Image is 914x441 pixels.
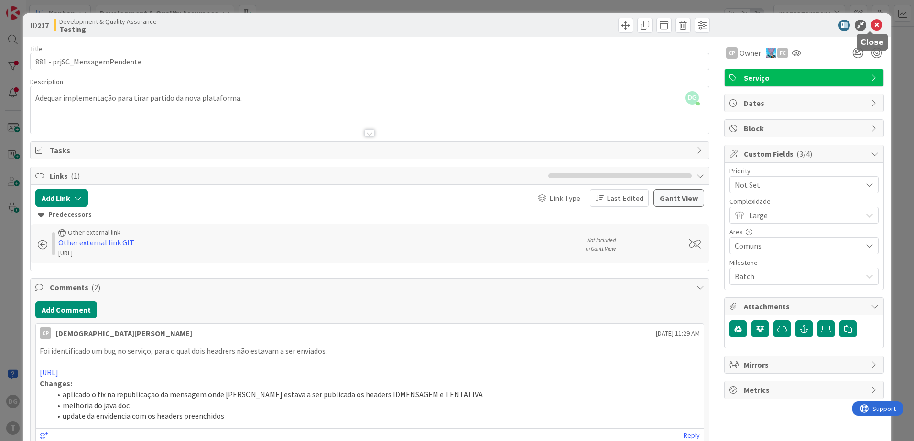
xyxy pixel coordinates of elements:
div: Complexidade [729,198,879,205]
span: ID [30,20,49,31]
button: Gantt View [653,189,704,207]
li: update da envidencia com os headers preenchidos [51,410,700,421]
span: Support [20,1,44,13]
input: type card name here... [30,53,709,70]
div: Milestone [729,259,879,266]
span: Attachments [744,301,866,312]
span: Last Edited [607,192,643,204]
div: FC [777,48,788,58]
span: Serviço [744,72,866,84]
span: Mirrors [744,359,866,370]
span: Batch [735,270,857,283]
button: Last Edited [590,189,649,207]
p: Adequar implementação para tirar partido da nova plataforma. [35,93,704,104]
b: Testing [59,25,157,33]
li: aplicado o fix na republicação da mensagem onde [PERSON_NAME] estava a ser publicada os headers I... [51,389,700,400]
span: Owner [740,47,761,59]
span: Not Set [735,178,857,191]
div: Not included in Gantt View [582,234,616,253]
div: Other external link [68,229,120,237]
b: 217 [37,21,49,30]
div: CP [726,47,738,59]
a: [URL] [40,367,58,377]
span: ( 3/4 ) [796,149,812,158]
div: Area [729,229,879,235]
div: Priority [729,168,879,174]
label: Title [30,44,43,53]
span: Comuns [735,239,857,252]
span: Dates [744,97,866,109]
span: ( 2 ) [91,283,100,292]
div: Predecessors [38,210,702,220]
button: Add Link [35,189,88,207]
span: [DATE] 11:29 AM [656,328,700,338]
span: Tasks [50,145,692,156]
span: Metrics [744,384,866,396]
div: [URL] [58,248,575,258]
p: Foi identificado um bug no serviço, para o qual dois headrers não estavam a ser enviados. [40,346,700,357]
strong: Changes: [40,378,72,388]
li: melhoria do java doc [51,400,700,411]
span: ( 1 ) [71,171,80,180]
span: Development & Quality Assurance [59,18,157,25]
span: Large [749,209,857,222]
span: DG [685,91,699,105]
span: Links [50,170,544,181]
span: Block [744,123,866,134]
h5: Close [860,38,884,47]
span: Comments [50,282,692,293]
button: Add Comment [35,301,97,318]
span: Description [30,77,63,86]
span: Link Type [549,192,580,204]
div: CP [40,327,51,339]
span: Custom Fields [744,148,866,159]
div: Other external link GIT [58,237,575,248]
div: [DEMOGRAPHIC_DATA][PERSON_NAME] [56,327,192,339]
img: SF [766,48,776,58]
